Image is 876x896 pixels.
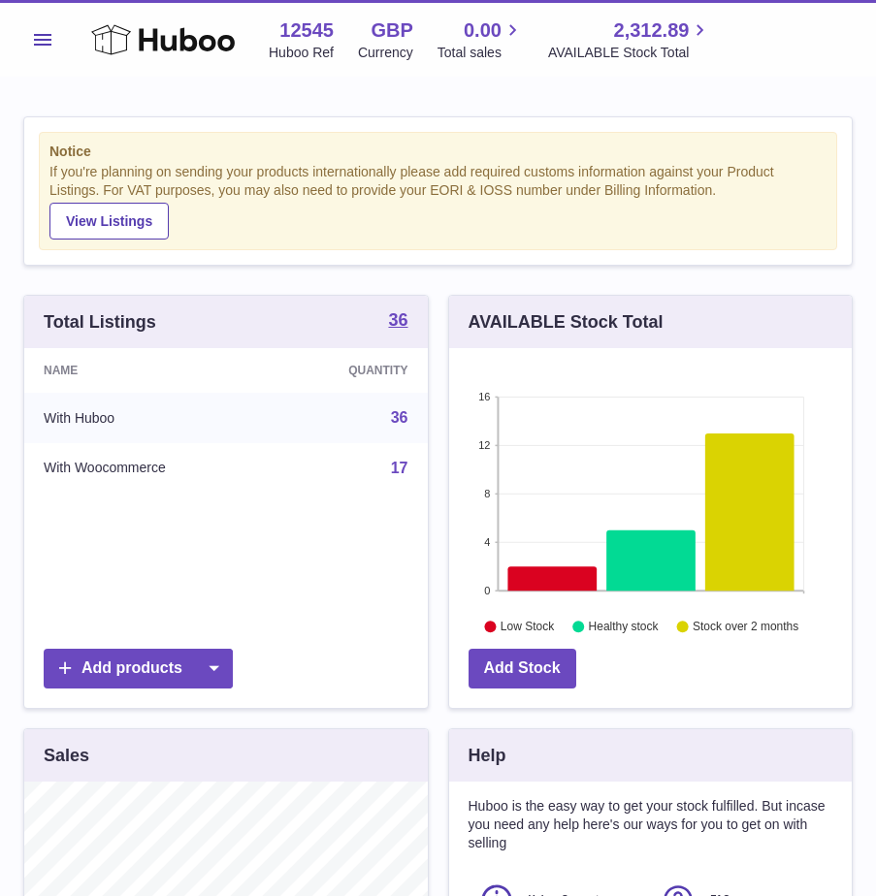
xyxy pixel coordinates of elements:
strong: Notice [49,143,827,161]
th: Quantity [275,348,428,393]
a: 36 [391,409,408,426]
h3: Help [469,744,506,767]
a: 36 [388,311,407,333]
text: 8 [484,488,490,499]
h3: Total Listings [44,310,156,334]
h3: AVAILABLE Stock Total [469,310,664,334]
strong: GBP [371,17,412,44]
text: Stock over 2 months [693,621,798,634]
a: Add products [44,649,233,688]
p: Huboo is the easy way to get your stock fulfilled. But incase you need any help here's our ways f... [469,797,833,852]
span: Total sales [438,44,524,62]
text: 0 [484,585,490,596]
a: View Listings [49,203,169,240]
a: 17 [391,460,408,476]
text: 4 [484,536,490,548]
h3: Sales [44,744,89,767]
th: Name [24,348,275,393]
a: 2,312.89 AVAILABLE Stock Total [548,17,712,62]
text: Low Stock [500,621,554,634]
text: Healthy stock [588,621,659,634]
strong: 12545 [279,17,334,44]
text: 12 [478,439,490,451]
div: Currency [358,44,413,62]
td: With Woocommerce [24,443,275,494]
span: 0.00 [464,17,502,44]
a: Add Stock [469,649,576,688]
td: With Huboo [24,393,275,443]
text: 16 [478,391,490,402]
strong: 36 [388,311,407,329]
span: AVAILABLE Stock Total [548,44,712,62]
div: If you're planning on sending your products internationally please add required customs informati... [49,163,827,239]
div: Huboo Ref [269,44,334,62]
span: 2,312.89 [614,17,690,44]
a: 0.00 Total sales [438,17,524,62]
